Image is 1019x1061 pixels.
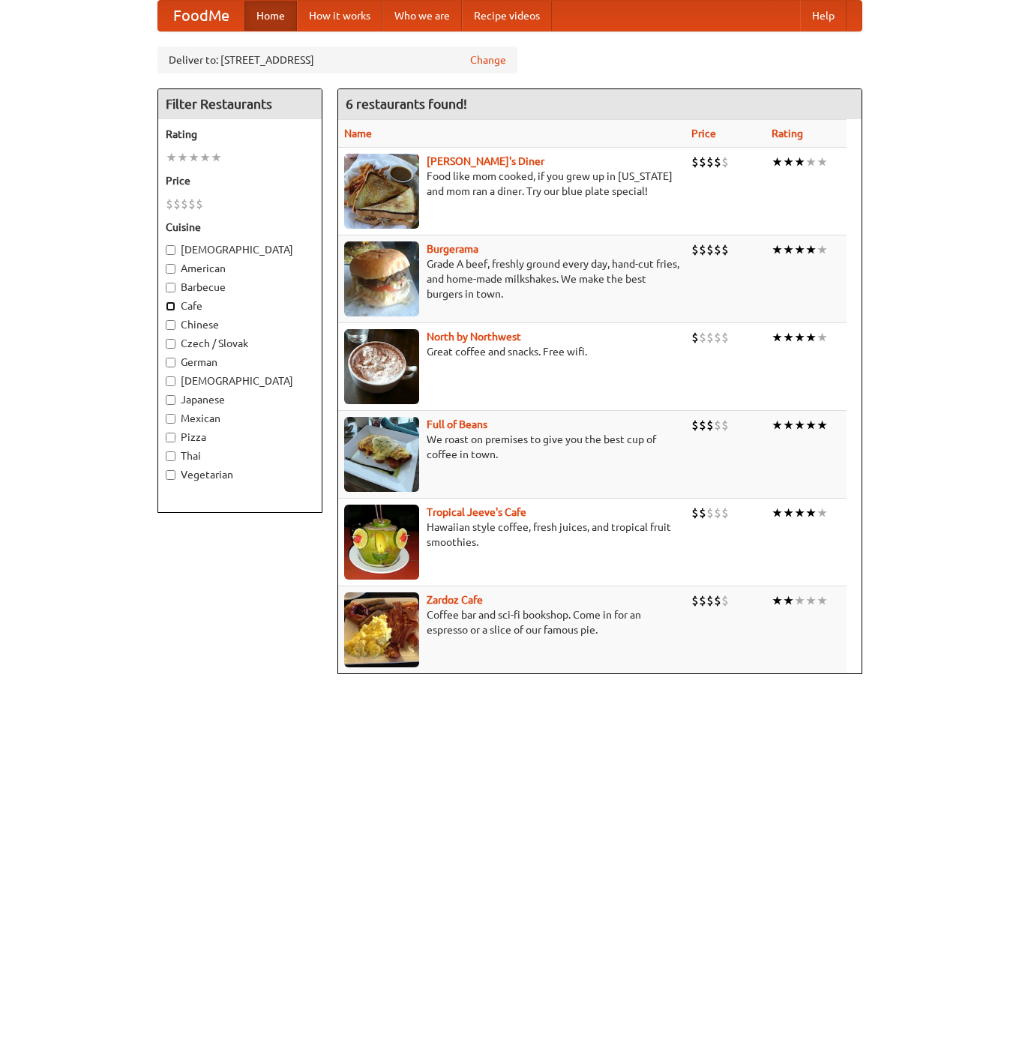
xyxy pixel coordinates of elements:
[166,298,314,313] label: Cafe
[691,241,699,258] li: $
[772,417,783,433] li: ★
[714,154,721,170] li: $
[173,196,181,212] li: $
[344,169,679,199] p: Food like mom cooked, if you grew up in [US_STATE] and mom ran a diner. Try our blue plate special!
[691,329,699,346] li: $
[427,506,526,518] a: Tropical Jeeve's Cafe
[772,127,803,139] a: Rating
[166,242,314,257] label: [DEMOGRAPHIC_DATA]
[166,264,175,274] input: American
[166,411,314,426] label: Mexican
[805,329,817,346] li: ★
[691,127,716,139] a: Price
[794,154,805,170] li: ★
[344,329,419,404] img: north.jpg
[817,154,828,170] li: ★
[158,89,322,119] h4: Filter Restaurants
[344,154,419,229] img: sallys.jpg
[166,395,175,405] input: Japanese
[783,329,794,346] li: ★
[699,592,706,609] li: $
[794,417,805,433] li: ★
[157,46,517,73] div: Deliver to: [STREET_ADDRESS]
[794,329,805,346] li: ★
[783,505,794,521] li: ★
[714,241,721,258] li: $
[211,149,222,166] li: ★
[699,329,706,346] li: $
[691,592,699,609] li: $
[166,261,314,276] label: American
[706,417,714,433] li: $
[805,592,817,609] li: ★
[166,355,314,370] label: German
[805,505,817,521] li: ★
[817,241,828,258] li: ★
[805,241,817,258] li: ★
[470,52,506,67] a: Change
[427,155,544,167] a: [PERSON_NAME]'s Diner
[166,373,314,388] label: [DEMOGRAPHIC_DATA]
[783,417,794,433] li: ★
[706,241,714,258] li: $
[188,196,196,212] li: $
[721,241,729,258] li: $
[427,594,483,606] b: Zardoz Cafe
[344,432,679,462] p: We roast on premises to give you the best cup of coffee in town.
[166,392,314,407] label: Japanese
[721,417,729,433] li: $
[199,149,211,166] li: ★
[772,505,783,521] li: ★
[166,470,175,480] input: Vegetarian
[344,520,679,550] p: Hawaiian style coffee, fresh juices, and tropical fruit smoothies.
[427,418,487,430] a: Full of Beans
[706,329,714,346] li: $
[344,417,419,492] img: beans.jpg
[166,173,314,188] h5: Price
[699,241,706,258] li: $
[714,592,721,609] li: $
[817,417,828,433] li: ★
[721,592,729,609] li: $
[382,1,462,31] a: Who we are
[427,243,478,255] a: Burgerama
[166,196,173,212] li: $
[462,1,552,31] a: Recipe videos
[772,241,783,258] li: ★
[166,220,314,235] h5: Cuisine
[166,149,177,166] li: ★
[166,430,314,445] label: Pizza
[166,467,314,482] label: Vegetarian
[297,1,382,31] a: How it works
[805,417,817,433] li: ★
[721,329,729,346] li: $
[805,154,817,170] li: ★
[166,280,314,295] label: Barbecue
[344,256,679,301] p: Grade A beef, freshly ground every day, hand-cut fries, and home-made milkshakes. We make the bes...
[699,154,706,170] li: $
[783,241,794,258] li: ★
[783,592,794,609] li: ★
[166,245,175,255] input: [DEMOGRAPHIC_DATA]
[181,196,188,212] li: $
[166,414,175,424] input: Mexican
[706,505,714,521] li: $
[721,505,729,521] li: $
[166,283,175,292] input: Barbecue
[166,358,175,367] input: German
[714,417,721,433] li: $
[166,339,175,349] input: Czech / Slovak
[721,154,729,170] li: $
[344,607,679,637] p: Coffee bar and sci-fi bookshop. Come in for an espresso or a slice of our famous pie.
[772,154,783,170] li: ★
[166,433,175,442] input: Pizza
[817,505,828,521] li: ★
[346,97,467,111] ng-pluralize: 6 restaurants found!
[166,451,175,461] input: Thai
[427,331,521,343] a: North by Northwest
